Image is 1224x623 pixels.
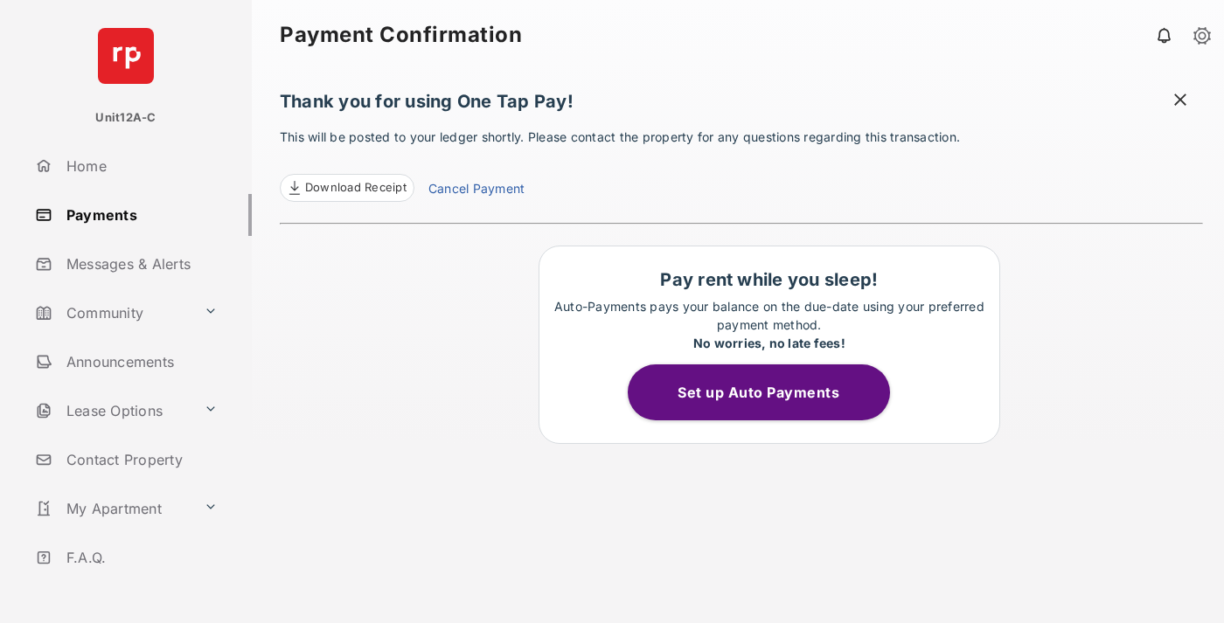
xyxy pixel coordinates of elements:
a: Cancel Payment [428,179,525,202]
h1: Pay rent while you sleep! [548,269,991,290]
a: My Apartment [28,488,197,530]
p: This will be posted to your ledger shortly. Please contact the property for any questions regardi... [280,128,1203,202]
a: Lease Options [28,390,197,432]
p: Unit12A-C [95,109,156,127]
a: Payments [28,194,252,236]
p: Auto-Payments pays your balance on the due-date using your preferred payment method. [548,297,991,352]
h1: Thank you for using One Tap Pay! [280,91,1203,121]
a: Announcements [28,341,252,383]
div: No worries, no late fees! [548,334,991,352]
a: Community [28,292,197,334]
img: svg+xml;base64,PHN2ZyB4bWxucz0iaHR0cDovL3d3dy53My5vcmcvMjAwMC9zdmciIHdpZHRoPSI2NCIgaGVpZ2h0PSI2NC... [98,28,154,84]
a: Contact Property [28,439,252,481]
span: Download Receipt [305,179,407,197]
a: Home [28,145,252,187]
button: Set up Auto Payments [628,364,890,420]
a: F.A.Q. [28,536,252,578]
a: Messages & Alerts [28,243,252,285]
strong: Payment Confirmation [280,24,522,45]
a: Download Receipt [280,174,414,202]
a: Set up Auto Payments [628,384,911,401]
